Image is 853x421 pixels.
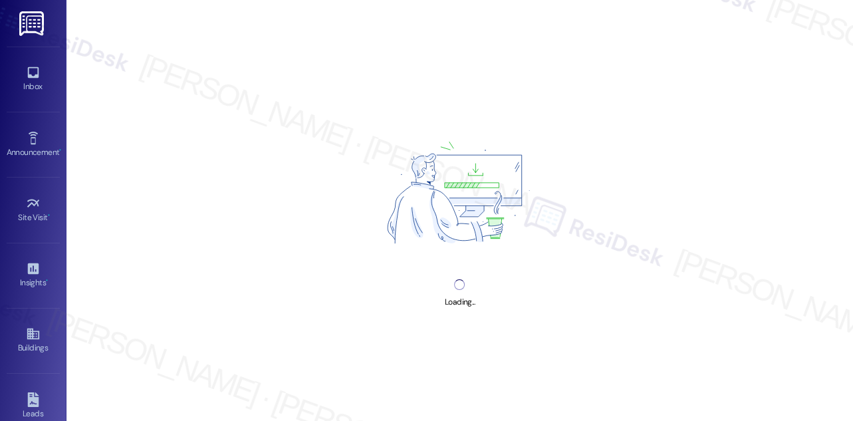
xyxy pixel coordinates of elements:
a: Inbox [7,61,60,97]
a: Insights • [7,257,60,293]
span: • [59,146,61,155]
div: Loading... [445,295,475,309]
img: ResiDesk Logo [19,11,47,36]
a: Site Visit • [7,192,60,228]
span: • [48,211,50,220]
a: Buildings [7,323,60,358]
span: • [46,276,48,285]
